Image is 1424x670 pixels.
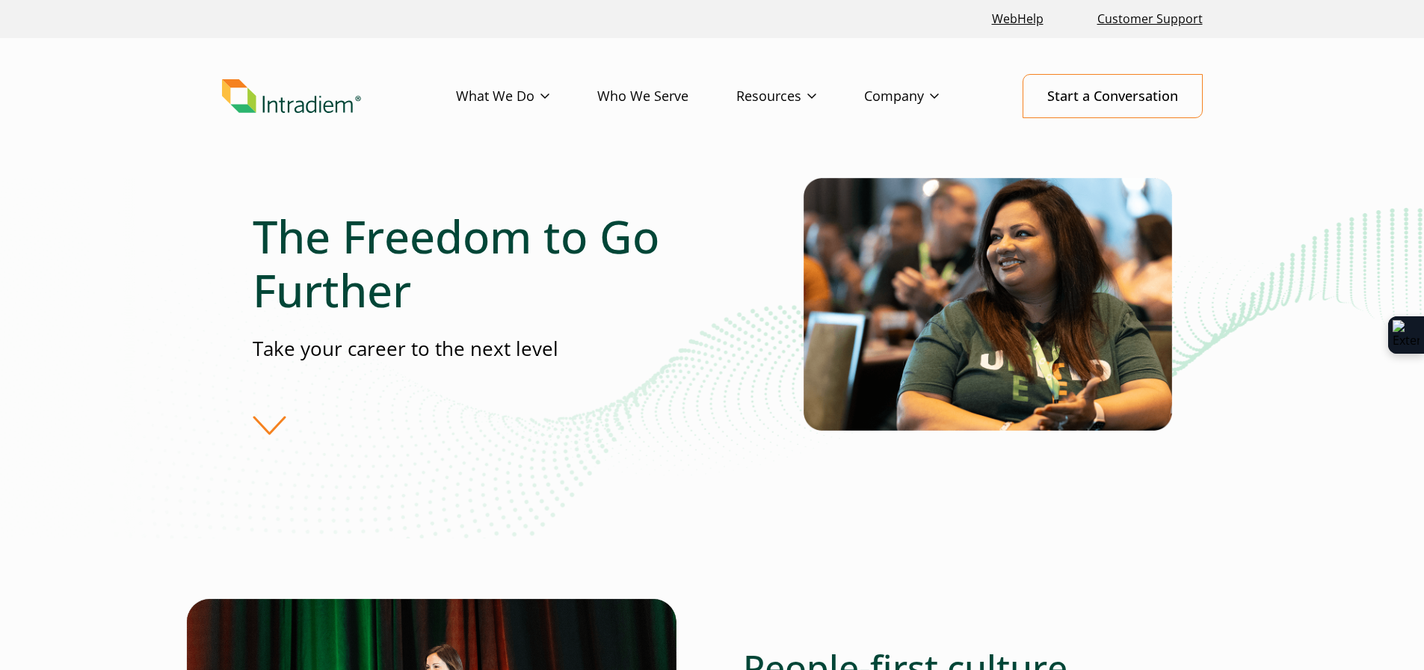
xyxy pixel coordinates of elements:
[222,79,361,114] img: Intradiem
[1023,74,1203,118] a: Start a Conversation
[253,209,712,317] h1: The Freedom to Go Further
[253,335,712,363] p: Take your career to the next level
[1393,320,1420,350] img: Extension Icon
[597,75,736,118] a: Who We Serve
[222,79,456,114] a: Link to homepage of Intradiem
[864,75,987,118] a: Company
[986,3,1049,35] a: Link opens in a new window
[456,75,597,118] a: What We Do
[736,75,864,118] a: Resources
[1091,3,1209,35] a: Customer Support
